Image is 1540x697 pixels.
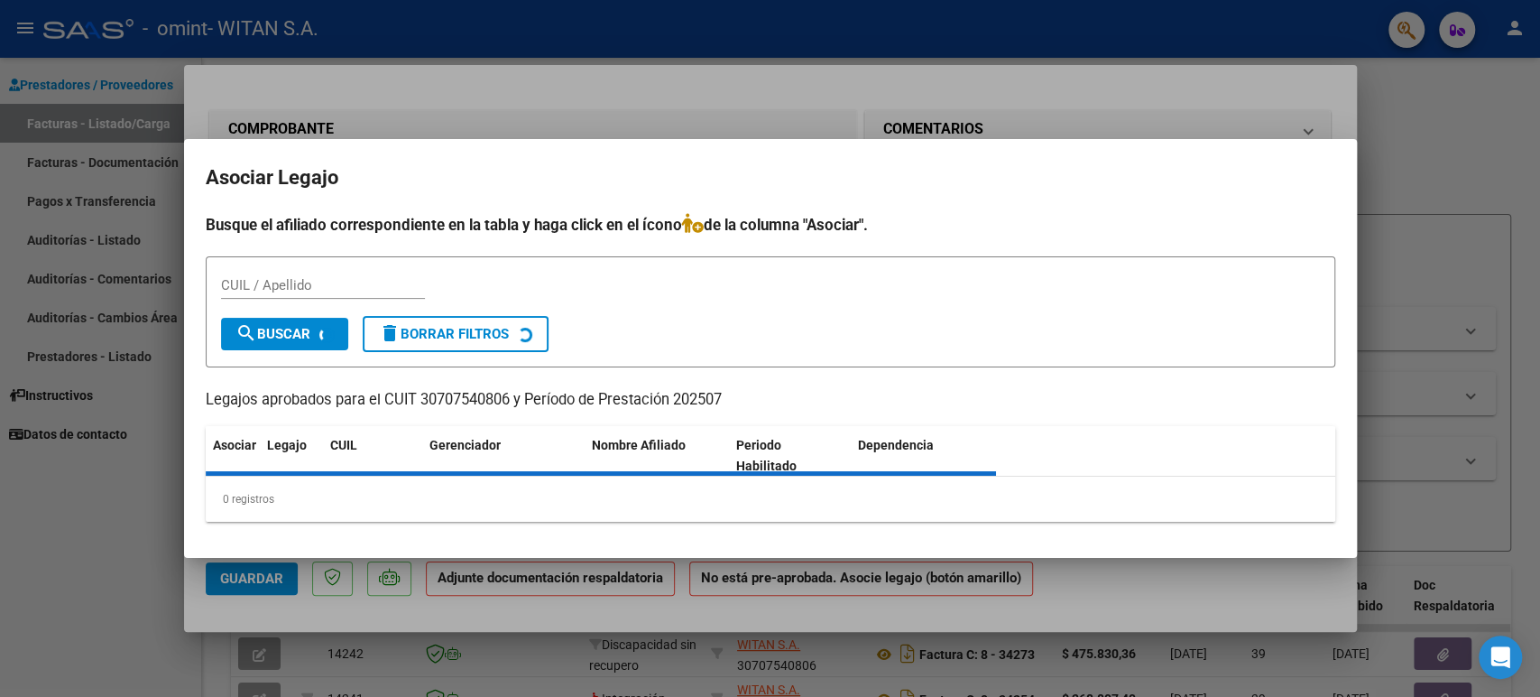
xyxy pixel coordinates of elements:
span: Gerenciador [429,438,501,452]
span: Asociar [213,438,256,452]
h4: Busque el afiliado correspondiente en la tabla y haga click en el ícono de la columna "Asociar". [206,213,1335,237]
span: Nombre Afiliado [592,438,686,452]
p: Legajos aprobados para el CUIT 30707540806 y Período de Prestación 202507 [206,389,1335,412]
span: Buscar [235,326,310,342]
datatable-header-cell: Asociar [206,426,260,486]
button: Buscar [221,318,348,350]
button: Borrar Filtros [363,316,549,352]
mat-icon: delete [379,322,401,344]
datatable-header-cell: Dependencia [851,426,996,486]
datatable-header-cell: Gerenciador [422,426,585,486]
span: Dependencia [858,438,934,452]
span: Borrar Filtros [379,326,509,342]
datatable-header-cell: Periodo Habilitado [729,426,851,486]
datatable-header-cell: Nombre Afiliado [585,426,730,486]
span: CUIL [330,438,357,452]
span: Periodo Habilitado [736,438,797,473]
h2: Asociar Legajo [206,161,1335,195]
datatable-header-cell: Legajo [260,426,323,486]
div: 0 registros [206,477,1335,522]
span: Legajo [267,438,307,452]
div: Open Intercom Messenger [1479,636,1522,679]
mat-icon: search [235,322,257,344]
datatable-header-cell: CUIL [323,426,422,486]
